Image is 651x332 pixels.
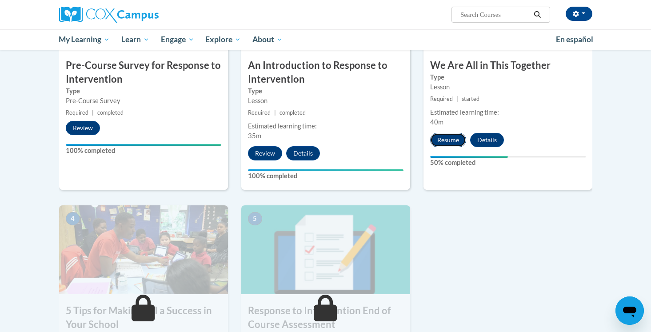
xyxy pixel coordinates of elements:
[97,109,124,116] span: completed
[53,29,116,50] a: My Learning
[252,34,283,45] span: About
[430,82,586,92] div: Lesson
[248,171,403,181] label: 100% completed
[155,29,200,50] a: Engage
[241,304,410,332] h3: Response to Intervention End of Course Assessment
[46,29,606,50] div: Main menu
[92,109,94,116] span: |
[462,96,479,102] span: started
[248,146,282,160] button: Review
[205,34,241,45] span: Explore
[248,121,403,131] div: Estimated learning time:
[274,109,276,116] span: |
[248,169,403,171] div: Your progress
[248,86,403,96] label: Type
[430,72,586,82] label: Type
[430,108,586,117] div: Estimated learning time:
[430,156,508,158] div: Your progress
[66,146,221,156] label: 100% completed
[430,133,466,147] button: Resume
[66,121,100,135] button: Review
[470,133,504,147] button: Details
[286,146,320,160] button: Details
[531,9,544,20] button: Search
[59,59,228,86] h3: Pre-Course Survey for Response to Intervention
[66,86,221,96] label: Type
[615,296,644,325] iframe: Button to launch messaging window
[59,34,110,45] span: My Learning
[241,59,410,86] h3: An Introduction to Response to Intervention
[66,96,221,106] div: Pre-Course Survey
[121,34,149,45] span: Learn
[59,7,159,23] img: Cox Campus
[280,109,306,116] span: completed
[59,205,228,294] img: Course Image
[241,205,410,294] img: Course Image
[423,59,592,72] h3: We Are All in This Together
[66,212,80,225] span: 4
[59,304,228,332] h3: 5 Tips for Making RTI a Success in Your School
[550,30,599,49] a: En español
[430,158,586,168] label: 50% completed
[566,7,592,21] button: Account Settings
[161,34,194,45] span: Engage
[59,7,228,23] a: Cox Campus
[248,132,261,140] span: 35m
[456,96,458,102] span: |
[430,96,453,102] span: Required
[200,29,247,50] a: Explore
[430,118,443,126] span: 40m
[116,29,155,50] a: Learn
[248,109,271,116] span: Required
[247,29,288,50] a: About
[556,35,593,44] span: En español
[248,212,262,225] span: 5
[248,96,403,106] div: Lesson
[66,144,221,146] div: Your progress
[66,109,88,116] span: Required
[459,9,531,20] input: Search Courses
